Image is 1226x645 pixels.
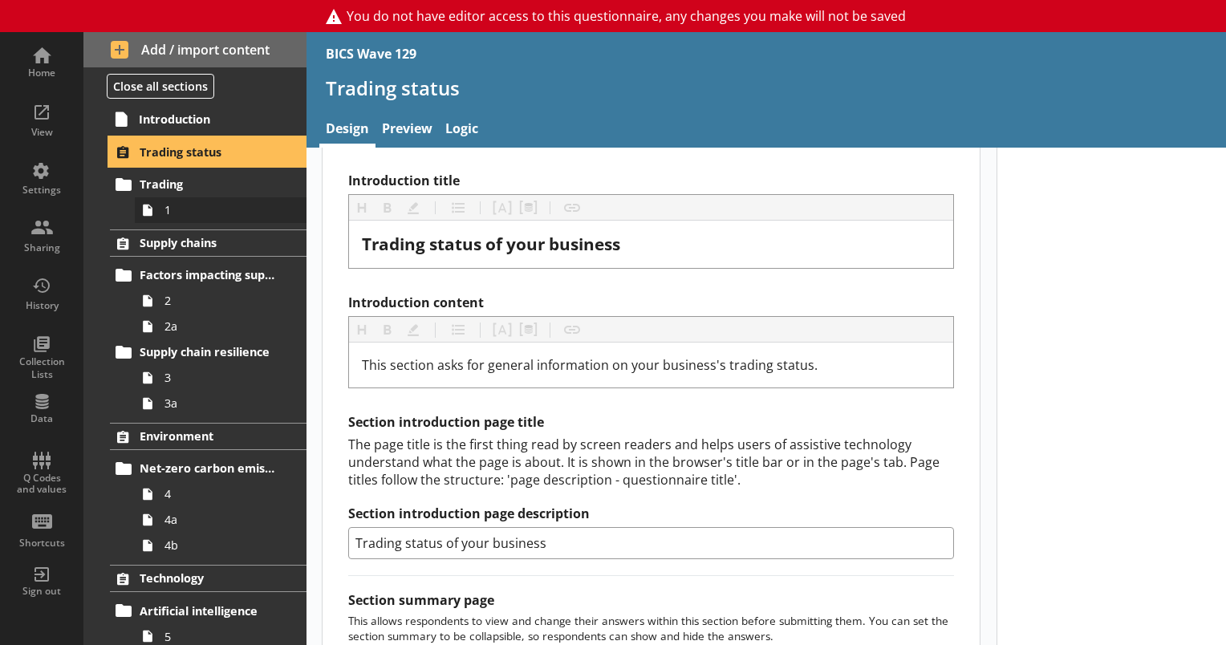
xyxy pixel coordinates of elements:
[362,233,940,255] div: Introduction title
[14,355,70,380] div: Collection Lists
[348,591,494,609] label: Section summary page
[135,391,306,416] a: 3a
[117,456,306,558] li: Net-zero carbon emissions44a4b
[110,565,306,592] a: Technology
[117,339,306,416] li: Supply chain resilience33a
[110,423,306,450] a: Environment
[14,241,70,254] div: Sharing
[348,172,954,189] label: Introduction title
[140,235,278,250] span: Supply chains
[135,314,306,339] a: 2a
[140,144,278,160] span: Trading status
[110,172,306,197] a: Trading
[140,176,278,192] span: Trading
[140,267,278,282] span: Factors impacting supply chains
[164,629,285,644] span: 5
[140,603,278,619] span: Artificial intelligence
[83,423,306,558] li: EnvironmentNet-zero carbon emissions44a4b
[164,486,285,501] span: 4
[319,113,376,148] a: Design
[135,288,306,314] a: 2
[83,229,306,416] li: Supply chainsFactors impacting supply chains22aSupply chain resilience33a
[110,262,306,288] a: Factors impacting supply chains
[135,197,306,223] a: 1
[164,512,285,527] span: 4a
[110,229,306,257] a: Supply chains
[117,172,306,223] li: Trading1
[140,428,278,444] span: Environment
[164,293,285,308] span: 2
[14,537,70,550] div: Shortcuts
[439,113,485,148] a: Logic
[348,436,954,489] div: The page title is the first thing read by screen readers and helps users of assistive technology ...
[14,67,70,79] div: Home
[139,112,278,127] span: Introduction
[348,414,954,431] h2: Section introduction page title
[14,184,70,197] div: Settings
[135,533,306,558] a: 4b
[348,613,954,643] p: This allows respondents to view and change their answers within this section before submitting th...
[348,294,954,311] label: Introduction content
[135,507,306,533] a: 4a
[110,339,306,365] a: Supply chain resilience
[110,598,306,623] a: Artificial intelligence
[14,412,70,425] div: Data
[83,32,306,67] button: Add / import content
[110,138,306,165] a: Trading status
[135,365,306,391] a: 3
[164,396,285,411] span: 3a
[14,299,70,312] div: History
[140,460,278,476] span: Net-zero carbon emissions
[14,585,70,598] div: Sign out
[376,113,439,148] a: Preview
[140,570,278,586] span: Technology
[164,202,285,217] span: 1
[117,262,306,339] li: Factors impacting supply chains22a
[140,344,278,359] span: Supply chain resilience
[14,126,70,139] div: View
[14,473,70,496] div: Q Codes and values
[135,481,306,507] a: 4
[110,456,306,481] a: Net-zero carbon emissions
[164,537,285,553] span: 4b
[362,233,620,255] span: Trading status of your business
[362,356,818,374] span: This section asks for general information on your business's trading status.
[109,106,306,132] a: Introduction
[164,370,285,385] span: 3
[348,505,954,522] label: Section introduction page description
[326,75,1207,100] h1: Trading status
[111,41,280,59] span: Add / import content
[362,355,940,375] div: Introduction content
[326,45,416,63] div: BICS Wave 129
[164,318,285,334] span: 2a
[107,74,214,99] button: Close all sections
[83,138,306,222] li: Trading statusTrading1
